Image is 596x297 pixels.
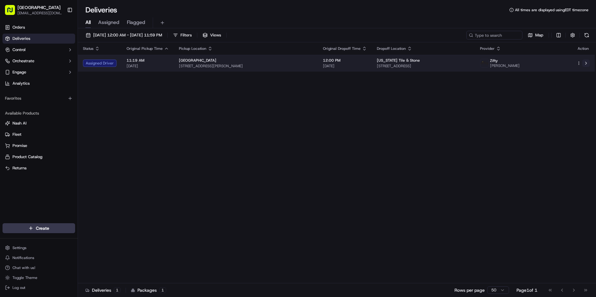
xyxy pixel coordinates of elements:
[36,225,49,231] span: Create
[2,67,75,77] button: Engage
[5,143,73,148] a: Promise
[53,97,55,101] span: •
[127,19,145,26] span: Flagged
[28,59,102,66] div: Start new chat
[2,130,75,139] button: Fleet
[56,97,69,101] span: [DATE]
[2,22,75,32] a: Orders
[93,32,162,38] span: [DATE] 12:00 AM - [DATE] 11:59 PM
[56,113,69,118] span: [DATE]
[179,58,216,63] span: [GEOGRAPHIC_DATA]
[12,255,34,260] span: Notifications
[2,56,75,66] button: Orchestrate
[12,265,35,270] span: Chat with us!
[2,273,75,282] button: Toggle Theme
[5,154,73,160] a: Product Catalog
[2,283,75,292] button: Log out
[50,137,103,148] a: 💻API Documentation
[85,19,91,26] span: All
[377,58,420,63] span: [US_STATE] Tile & Stone
[12,69,26,75] span: Engage
[454,287,485,293] p: Rows per page
[44,154,75,159] a: Powered byPylon
[12,154,42,160] span: Product Catalog
[12,132,22,137] span: Fleet
[6,81,42,86] div: Past conversations
[12,114,17,119] img: 1736555255976-a54dd68f-1ca7-489b-9aae-adbdc363a1c4
[2,108,75,118] div: Available Products
[131,287,166,293] div: Packages
[5,132,73,137] a: Fleet
[2,118,75,128] button: Nash AI
[17,4,60,11] button: [GEOGRAPHIC_DATA]
[17,11,62,16] button: [EMAIL_ADDRESS][DOMAIN_NAME]
[210,32,221,38] span: Views
[12,81,30,86] span: Analytics
[62,154,75,159] span: Pylon
[6,140,11,145] div: 📗
[4,137,50,148] a: 📗Knowledge Base
[2,243,75,252] button: Settings
[2,223,75,233] button: Create
[127,64,169,68] span: [DATE]
[2,2,65,17] button: [GEOGRAPHIC_DATA][EMAIL_ADDRESS][DOMAIN_NAME]
[12,165,26,171] span: Returns
[490,63,520,68] span: [PERSON_NAME]
[6,107,16,117] img: Klarizel Pensader
[85,5,117,15] h1: Deliveries
[323,64,367,68] span: [DATE]
[127,46,163,51] span: Original Pickup Time
[2,253,75,262] button: Notifications
[53,140,58,145] div: 💻
[53,113,55,118] span: •
[5,120,73,126] a: Nash AI
[12,139,48,145] span: Knowledge Base
[28,66,86,71] div: We're available if you need us!
[377,64,470,68] span: [STREET_ADDRESS]
[480,59,488,67] img: zifty-logo-trans-sq.png
[323,46,361,51] span: Original Dropoff Time
[83,46,94,51] span: Status
[12,36,30,41] span: Deliveries
[13,59,24,71] img: 1724597045416-56b7ee45-8013-43a0-a6f9-03cb97ddad50
[179,46,206,51] span: Pickup Location
[480,46,495,51] span: Provider
[525,31,546,40] button: Map
[577,46,590,51] div: Action
[12,25,25,30] span: Orders
[12,97,17,102] img: 1736555255976-a54dd68f-1ca7-489b-9aae-adbdc363a1c4
[12,47,26,53] span: Control
[2,163,75,173] button: Returns
[170,31,195,40] button: Filters
[6,59,17,71] img: 1736555255976-a54dd68f-1ca7-489b-9aae-adbdc363a1c4
[19,113,51,118] span: Klarizel Pensader
[12,143,27,148] span: Promise
[59,139,100,145] span: API Documentation
[535,32,543,38] span: Map
[127,58,169,63] span: 11:19 AM
[200,31,224,40] button: Views
[85,287,121,293] div: Deliveries
[2,78,75,88] a: Analytics
[179,64,313,68] span: [STREET_ADDRESS][PERSON_NAME]
[6,91,16,101] img: Klarizel Pensader
[517,287,537,293] div: Page 1 of 1
[490,58,498,63] span: Zifty
[12,58,34,64] span: Orchestrate
[12,120,26,126] span: Nash AI
[16,40,112,47] input: Got a question? Start typing here...
[159,287,166,293] div: 1
[323,58,367,63] span: 12:00 PM
[582,31,591,40] button: Refresh
[97,80,113,87] button: See all
[2,263,75,272] button: Chat with us!
[19,97,51,101] span: Klarizel Pensader
[12,285,25,290] span: Log out
[2,45,75,55] button: Control
[377,46,406,51] span: Dropoff Location
[5,165,73,171] a: Returns
[83,31,165,40] button: [DATE] 12:00 AM - [DATE] 11:59 PM
[12,275,37,280] span: Toggle Theme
